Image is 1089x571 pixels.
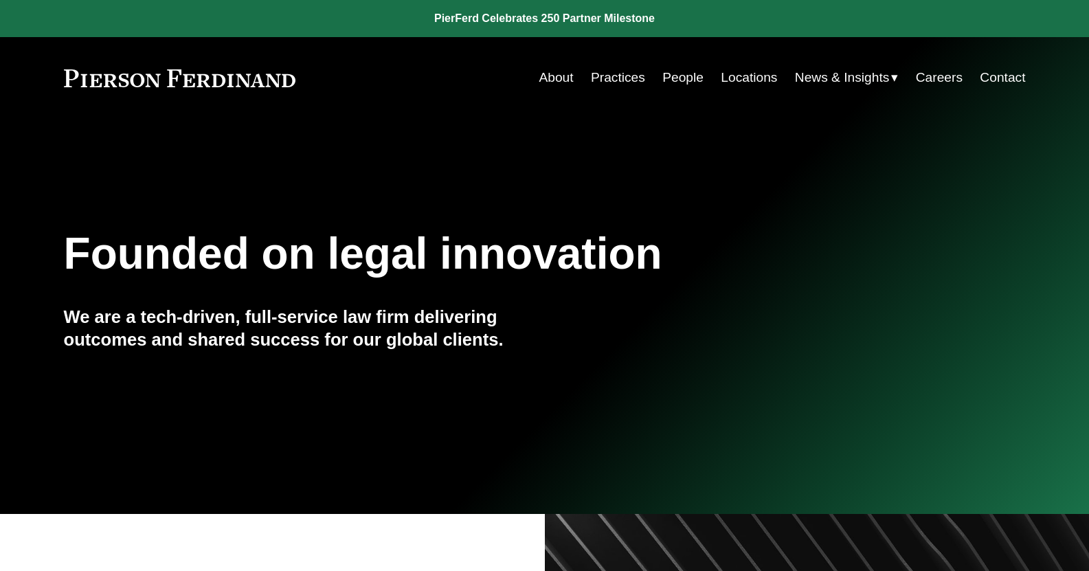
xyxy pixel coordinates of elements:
h4: We are a tech-driven, full-service law firm delivering outcomes and shared success for our global... [64,306,545,350]
a: People [662,65,704,91]
h1: Founded on legal innovation [64,229,866,279]
a: Practices [591,65,645,91]
span: News & Insights [795,66,890,90]
a: Locations [721,65,777,91]
a: Careers [916,65,963,91]
a: Contact [980,65,1025,91]
a: folder dropdown [795,65,899,91]
a: About [539,65,573,91]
